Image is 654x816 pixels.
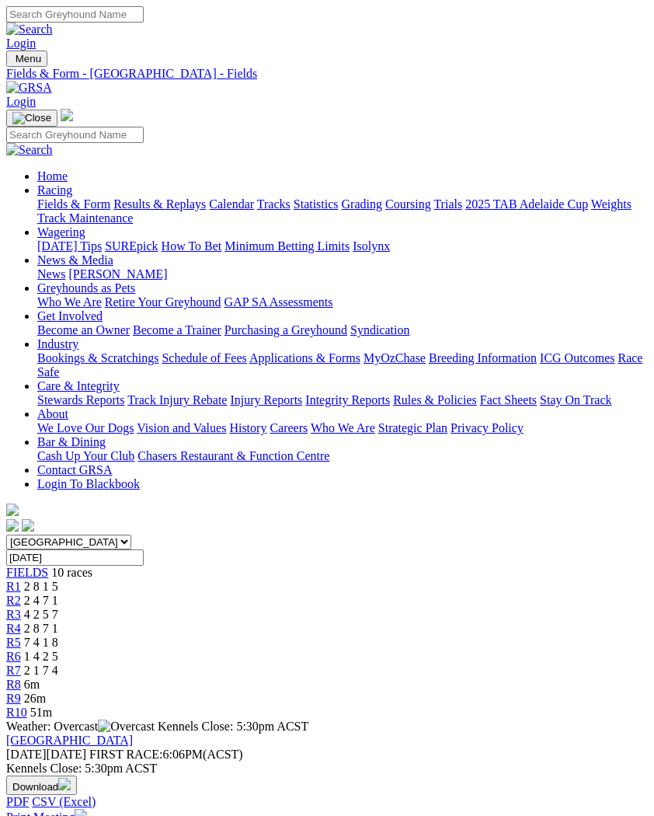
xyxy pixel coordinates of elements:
[540,393,611,406] a: Stay On Track
[162,351,246,364] a: Schedule of Fees
[450,421,524,434] a: Privacy Policy
[12,112,51,124] img: Close
[24,580,58,593] span: 2 8 1 5
[209,197,254,211] a: Calendar
[229,421,266,434] a: History
[37,393,124,406] a: Stewards Reports
[6,549,144,566] input: Select date
[6,67,648,81] a: Fields & Form - [GEOGRAPHIC_DATA] - Fields
[6,519,19,532] img: facebook.svg
[30,706,52,719] span: 51m
[6,636,21,649] a: R5
[294,197,339,211] a: Statistics
[257,197,290,211] a: Tracks
[37,463,112,476] a: Contact GRSA
[37,309,103,323] a: Get Involved
[58,778,71,790] img: download.svg
[24,678,40,691] span: 6m
[37,421,648,435] div: About
[137,449,329,462] a: Chasers Restaurant & Function Centre
[37,407,68,420] a: About
[32,795,96,808] a: CSV (Excel)
[249,351,360,364] a: Applications & Forms
[162,239,222,253] a: How To Bet
[6,622,21,635] a: R4
[6,795,29,808] a: PDF
[6,720,158,733] span: Weather: Overcast
[429,351,537,364] a: Breeding Information
[37,253,113,267] a: News & Media
[540,351,614,364] a: ICG Outcomes
[433,197,462,211] a: Trials
[24,622,58,635] span: 2 8 7 1
[353,239,390,253] a: Isolynx
[6,37,36,50] a: Login
[22,519,34,532] img: twitter.svg
[137,421,226,434] a: Vision and Values
[37,449,648,463] div: Bar & Dining
[24,650,58,663] span: 1 4 2 5
[6,110,57,127] button: Toggle navigation
[51,566,92,579] span: 10 races
[105,239,158,253] a: SUREpick
[6,23,53,37] img: Search
[37,351,158,364] a: Bookings & Scratchings
[6,748,47,761] span: [DATE]
[24,636,58,649] span: 7 4 1 8
[133,323,221,337] a: Become a Trainer
[591,197,631,211] a: Weights
[68,267,167,281] a: [PERSON_NAME]
[465,197,588,211] a: 2025 TAB Adelaide Cup
[224,323,347,337] a: Purchasing a Greyhound
[480,393,537,406] a: Fact Sheets
[37,239,102,253] a: [DATE] Tips
[270,421,308,434] a: Careers
[6,6,144,23] input: Search
[6,706,27,719] a: R10
[6,81,52,95] img: GRSA
[113,197,206,211] a: Results & Replays
[37,169,68,183] a: Home
[37,295,102,309] a: Who We Are
[6,504,19,516] img: logo-grsa-white.png
[37,295,648,309] div: Greyhounds as Pets
[224,239,350,253] a: Minimum Betting Limits
[224,295,333,309] a: GAP SA Assessments
[98,720,155,734] img: Overcast
[6,566,48,579] a: FIELDS
[37,225,85,239] a: Wagering
[6,650,21,663] a: R6
[16,53,41,65] span: Menu
[6,608,21,621] a: R3
[37,379,120,392] a: Care & Integrity
[24,692,46,705] span: 26m
[37,281,135,295] a: Greyhounds as Pets
[6,143,53,157] img: Search
[37,211,133,225] a: Track Maintenance
[89,748,243,761] span: 6:06PM(ACST)
[6,776,77,795] button: Download
[305,393,390,406] a: Integrity Reports
[350,323,409,337] a: Syndication
[37,267,65,281] a: News
[6,692,21,705] a: R9
[37,183,72,197] a: Racing
[6,580,21,593] span: R1
[6,795,648,809] div: Download
[385,197,431,211] a: Coursing
[6,678,21,691] a: R8
[37,197,110,211] a: Fields & Form
[105,295,221,309] a: Retire Your Greyhound
[311,421,375,434] a: Who We Are
[37,351,642,378] a: Race Safe
[6,664,21,677] span: R7
[6,127,144,143] input: Search
[342,197,382,211] a: Grading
